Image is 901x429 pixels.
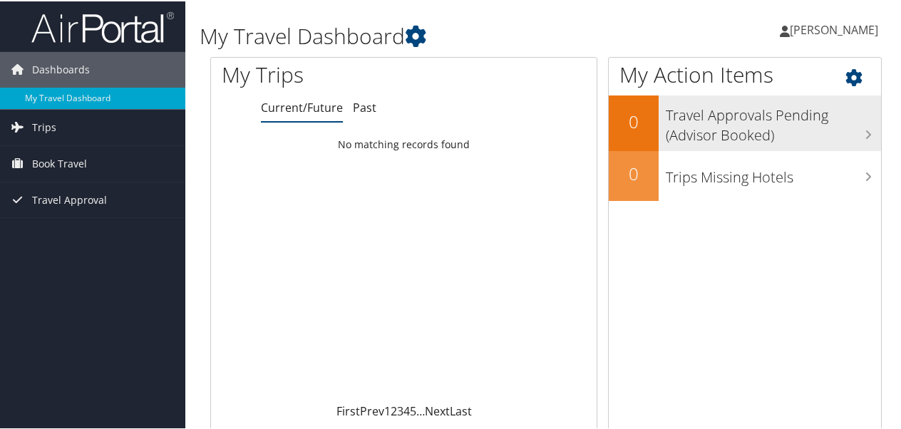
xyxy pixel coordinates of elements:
a: Prev [360,402,384,418]
h3: Travel Approvals Pending (Advisor Booked) [666,97,881,144]
h2: 0 [609,160,659,185]
span: … [416,402,425,418]
td: No matching records found [211,130,597,156]
a: 0Trips Missing Hotels [609,150,881,200]
h1: My Action Items [609,58,881,88]
a: Last [450,402,472,418]
a: 2 [391,402,397,418]
img: airportal-logo.png [31,9,174,43]
span: Book Travel [32,145,87,180]
a: 1 [384,402,391,418]
span: Travel Approval [32,181,107,217]
a: Current/Future [261,98,343,114]
a: 5 [410,402,416,418]
a: First [336,402,360,418]
a: [PERSON_NAME] [780,7,892,50]
span: [PERSON_NAME] [790,21,878,36]
h1: My Travel Dashboard [200,20,661,50]
span: Trips [32,108,56,144]
h2: 0 [609,108,659,133]
a: 0Travel Approvals Pending (Advisor Booked) [609,94,881,149]
a: Next [425,402,450,418]
a: 4 [403,402,410,418]
a: 3 [397,402,403,418]
a: Past [353,98,376,114]
h1: My Trips [222,58,426,88]
span: Dashboards [32,51,90,86]
h3: Trips Missing Hotels [666,159,881,186]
